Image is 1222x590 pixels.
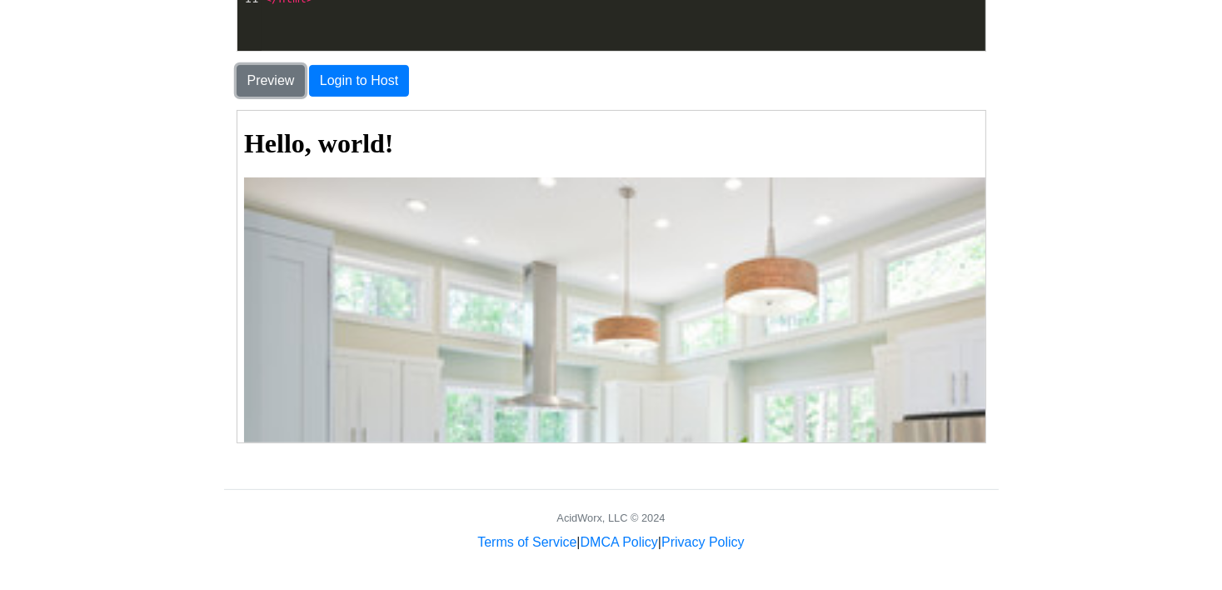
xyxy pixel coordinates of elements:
[477,532,744,552] div: | |
[237,65,306,97] button: Preview
[7,17,741,48] h1: Hello, world!
[661,535,745,549] a: Privacy Policy
[309,65,409,97] button: Login to Host
[477,535,576,549] a: Terms of Service
[581,535,658,549] a: DMCA Policy
[556,510,665,526] div: AcidWorx, LLC © 2024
